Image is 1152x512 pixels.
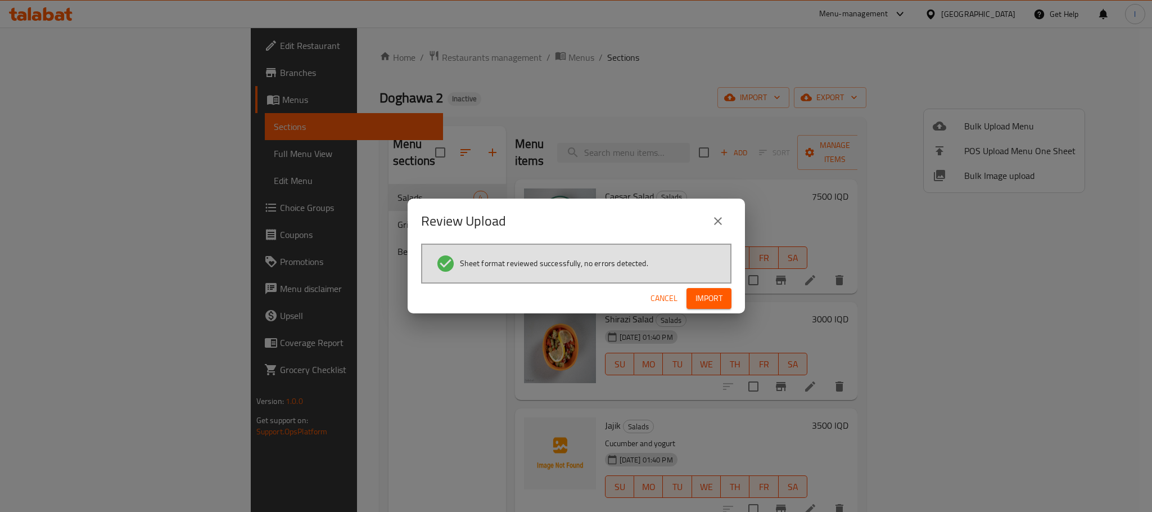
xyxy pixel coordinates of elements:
button: close [704,208,731,235]
button: Import [686,288,731,309]
button: Cancel [646,288,682,309]
h2: Review Upload [421,212,506,230]
span: Cancel [650,291,677,306]
span: Sheet format reviewed successfully, no errors detected. [460,258,648,269]
span: Import [695,291,722,306]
